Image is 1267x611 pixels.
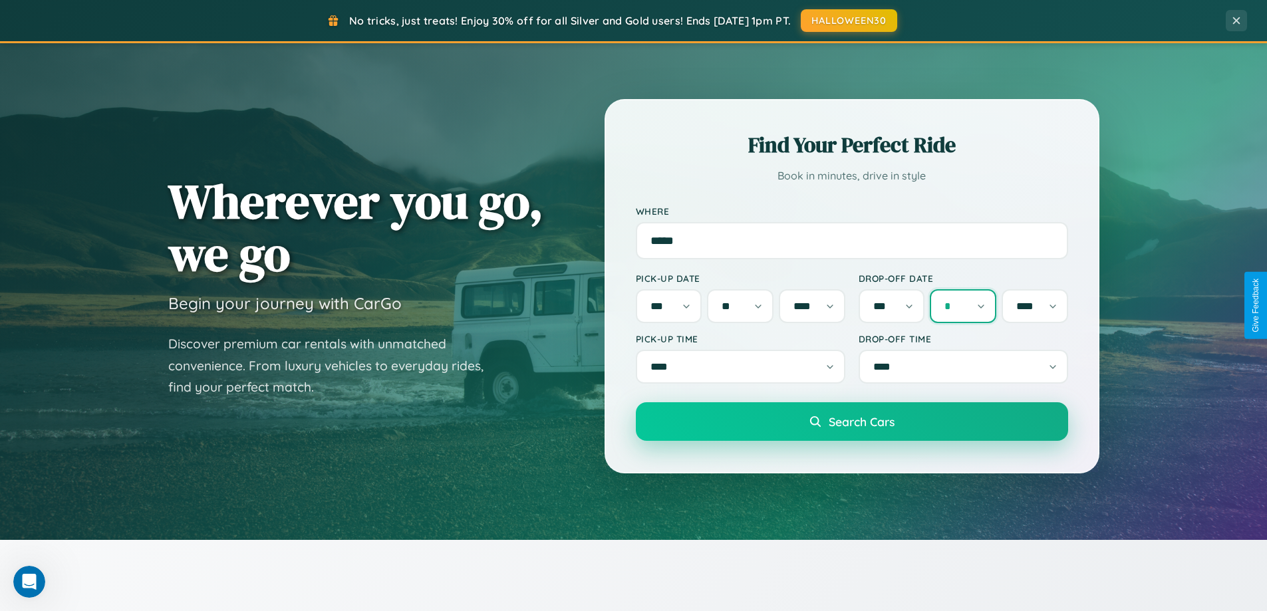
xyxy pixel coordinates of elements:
[859,273,1068,284] label: Drop-off Date
[829,414,895,429] span: Search Cars
[859,333,1068,344] label: Drop-off Time
[168,333,501,398] p: Discover premium car rentals with unmatched convenience. From luxury vehicles to everyday rides, ...
[636,273,845,284] label: Pick-up Date
[636,205,1068,217] label: Where
[168,175,543,280] h1: Wherever you go, we go
[349,14,791,27] span: No tricks, just treats! Enjoy 30% off for all Silver and Gold users! Ends [DATE] 1pm PT.
[801,9,897,32] button: HALLOWEEN30
[13,566,45,598] iframe: Intercom live chat
[636,402,1068,441] button: Search Cars
[636,130,1068,160] h2: Find Your Perfect Ride
[1251,279,1260,332] div: Give Feedback
[168,293,402,313] h3: Begin your journey with CarGo
[636,166,1068,185] p: Book in minutes, drive in style
[636,333,845,344] label: Pick-up Time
